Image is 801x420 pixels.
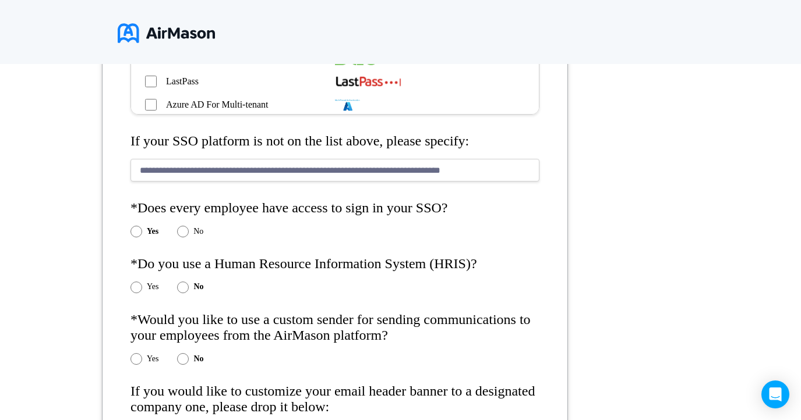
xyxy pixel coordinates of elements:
[166,76,199,87] span: LastPass
[166,99,269,110] span: Azure AD For Multi-tenant
[130,383,539,415] h4: If you would like to customize your email header banner to a designated company one, please drop ...
[145,99,157,111] input: Azure AD For Multi-tenant
[130,312,539,344] h4: *Would you like to use a custom sender for sending communications to your employees from the AirM...
[335,74,402,88] img: LastPass
[147,354,158,364] label: Yes
[193,227,203,236] label: No
[118,19,215,48] img: logo
[147,227,158,236] label: Yes
[761,380,789,408] div: Open Intercom Messenger
[145,76,157,87] input: LastPass
[147,282,158,291] label: Yes
[193,282,203,291] label: No
[335,98,360,112] img: MS_ADMT
[130,256,539,272] h4: *Do you use a Human Resource Information System (HRIS)?
[130,200,539,216] h4: *Does every employee have access to sign in your SSO?
[130,133,539,150] h4: If your SSO platform is not on the list above, please specify:
[193,354,203,364] label: No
